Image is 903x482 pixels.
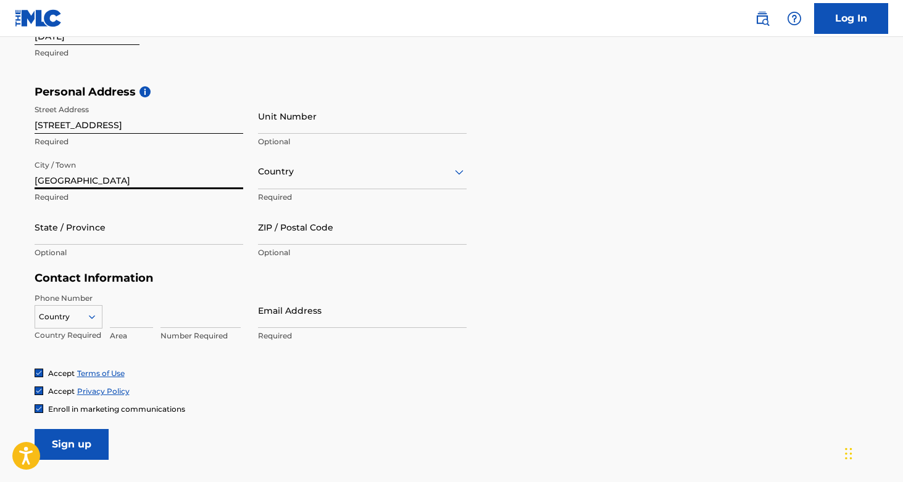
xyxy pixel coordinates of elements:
[35,387,43,394] img: checkbox
[35,247,243,258] p: Optional
[782,6,807,31] div: Help
[35,369,43,377] img: checkbox
[787,11,802,26] img: help
[845,435,852,472] div: Drag
[35,85,869,99] h5: Personal Address
[814,3,888,34] a: Log In
[48,404,185,414] span: Enroll in marketing communications
[160,330,241,341] p: Number Required
[755,11,770,26] img: search
[258,192,467,203] p: Required
[35,405,43,412] img: checkbox
[139,86,151,97] span: i
[35,429,109,460] input: Sign up
[258,330,467,341] p: Required
[258,247,467,258] p: Optional
[35,192,243,203] p: Required
[77,386,130,396] a: Privacy Policy
[48,369,75,378] span: Accept
[35,47,243,59] p: Required
[110,330,153,341] p: Area
[35,271,467,285] h5: Contact Information
[35,330,102,341] p: Country Required
[258,136,467,147] p: Optional
[35,136,243,147] p: Required
[48,386,75,396] span: Accept
[750,6,775,31] a: Public Search
[841,423,903,482] iframe: Chat Widget
[15,9,62,27] img: MLC Logo
[77,369,125,378] a: Terms of Use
